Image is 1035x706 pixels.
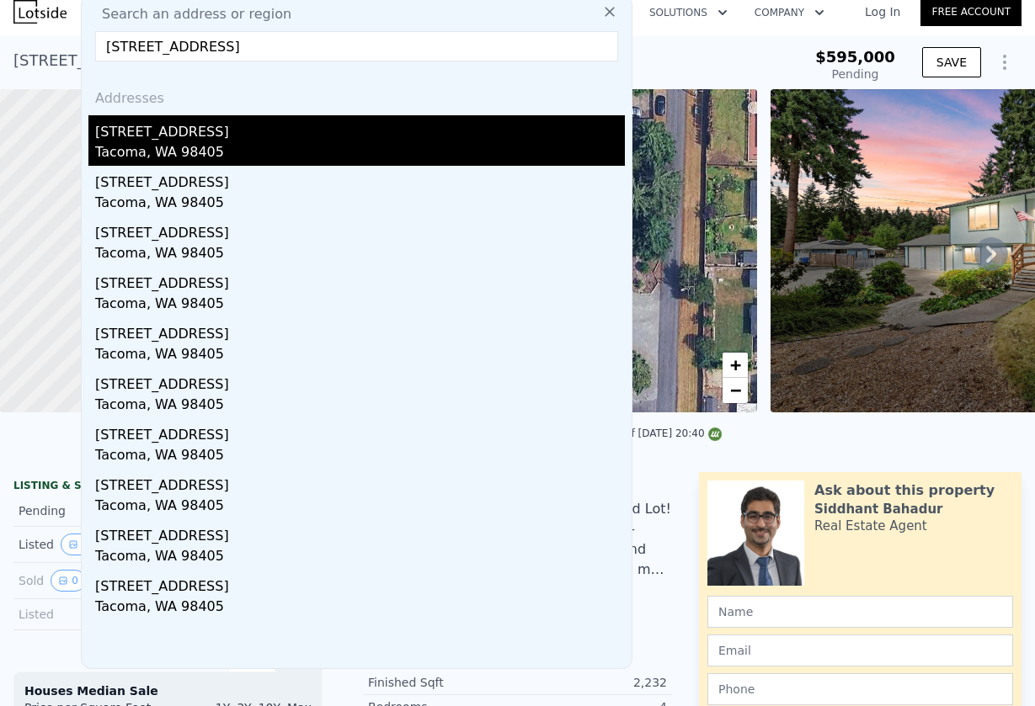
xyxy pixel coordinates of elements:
[95,418,625,445] div: [STREET_ADDRESS]
[95,597,625,620] div: Tacoma, WA 98405
[95,317,625,344] div: [STREET_ADDRESS]
[730,354,741,375] span: +
[95,368,625,395] div: [STREET_ADDRESS]
[95,115,625,142] div: [STREET_ADDRESS]
[95,31,618,61] input: Enter an address, city, region, neighborhood or zip code
[19,570,155,592] div: Sold
[95,193,625,216] div: Tacoma, WA 98405
[19,502,155,519] div: Pending
[708,427,722,441] img: NWMLS Logo
[814,518,927,534] div: Real Estate Agent
[707,673,1013,705] input: Phone
[922,47,981,77] button: SAVE
[95,570,625,597] div: [STREET_ADDRESS]
[368,674,518,691] div: Finished Sqft
[815,48,895,66] span: $595,000
[95,395,625,418] div: Tacoma, WA 98405
[723,353,748,378] a: Zoom in
[13,479,323,496] div: LISTING & SALE HISTORY
[95,267,625,294] div: [STREET_ADDRESS]
[845,3,920,20] a: Log In
[13,49,326,72] div: [STREET_ADDRESS] , Parkland , WA 98445
[95,142,625,166] div: Tacoma, WA 98405
[707,634,1013,666] input: Email
[95,445,625,469] div: Tacoma, WA 98405
[19,533,155,555] div: Listed
[95,469,625,496] div: [STREET_ADDRESS]
[95,519,625,546] div: [STREET_ADDRESS]
[95,216,625,243] div: [STREET_ADDRESS]
[95,344,625,368] div: Tacoma, WA 98405
[815,66,895,82] div: Pending
[988,45,1022,79] button: Show Options
[88,75,625,115] div: Addresses
[814,480,995,501] div: Ask about this property
[95,294,625,317] div: Tacoma, WA 98405
[95,166,625,193] div: [STREET_ADDRESS]
[730,380,741,401] span: −
[814,501,942,518] div: Siddhant Bahadur
[88,4,291,24] span: Search an address or region
[518,674,668,691] div: 2,232
[61,533,102,555] button: View historical data
[95,546,625,570] div: Tacoma, WA 98405
[51,570,86,592] button: View historical data
[24,682,312,699] div: Houses Median Sale
[707,596,1013,628] input: Name
[723,378,748,403] a: Zoom out
[95,243,625,267] div: Tacoma, WA 98405
[19,606,155,623] div: Listed
[95,496,625,519] div: Tacoma, WA 98405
